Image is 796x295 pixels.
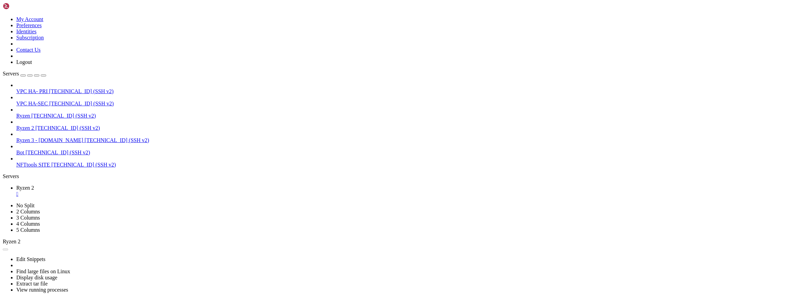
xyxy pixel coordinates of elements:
[49,88,113,94] span: [TECHNICAL_ID] (SSH v2)
[16,150,793,156] a: Bot [TECHNICAL_ID] (SSH v2)
[16,88,48,94] span: VPC HA- PRI
[16,101,48,106] span: VPC HA-SEC
[16,16,43,22] a: My Account
[16,125,793,131] a: Ryzen 2 [TECHNICAL_ID] (SSH v2)
[16,107,793,119] li: Ryzen [TECHNICAL_ID] (SSH v2)
[51,162,116,168] span: [TECHNICAL_ID] (SSH v2)
[16,59,32,65] a: Logout
[16,137,793,143] a: Ryzen 3 - [DOMAIN_NAME] [TECHNICAL_ID] (SSH v2)
[16,162,793,168] a: NFTtools SITE [TECHNICAL_ID] (SSH v2)
[16,88,793,94] a: VPC HA- PRI [TECHNICAL_ID] (SSH v2)
[3,71,46,76] a: Servers
[3,71,19,76] span: Servers
[16,150,24,155] span: Bot
[49,101,114,106] span: [TECHNICAL_ID] (SSH v2)
[3,3,42,10] img: Shellngn
[16,281,48,287] a: Extract tar file
[16,113,793,119] a: Ryzen [TECHNICAL_ID] (SSH v2)
[16,47,41,53] a: Contact Us
[16,29,37,34] a: Identities
[16,275,57,280] a: Display disk usage
[31,113,96,119] span: [TECHNICAL_ID] (SSH v2)
[16,94,793,107] li: VPC HA-SEC [TECHNICAL_ID] (SSH v2)
[16,203,35,208] a: No Split
[16,119,793,131] li: Ryzen 2 [TECHNICAL_ID] (SSH v2)
[35,125,100,131] span: [TECHNICAL_ID] (SSH v2)
[16,256,45,262] a: Edit Snippets
[16,185,34,191] span: Ryzen 2
[16,82,793,94] li: VPC HA- PRI [TECHNICAL_ID] (SSH v2)
[16,209,40,214] a: 2 Columns
[16,227,40,233] a: 5 Columns
[3,173,793,179] div: Servers
[16,221,40,227] a: 4 Columns
[16,101,793,107] a: VPC HA-SEC [TECHNICAL_ID] (SSH v2)
[16,287,68,293] a: View running processes
[16,143,793,156] li: Bot [TECHNICAL_ID] (SSH v2)
[3,239,20,244] span: Ryzen 2
[16,185,793,197] a: Ryzen 2
[16,35,44,40] a: Subscription
[16,137,83,143] span: Ryzen 3 - [DOMAIN_NAME]
[85,137,149,143] span: [TECHNICAL_ID] (SSH v2)
[25,150,90,155] span: [TECHNICAL_ID] (SSH v2)
[16,113,30,119] span: Ryzen
[16,268,70,274] a: Find large files on Linux
[16,156,793,168] li: NFTtools SITE [TECHNICAL_ID] (SSH v2)
[16,215,40,221] a: 3 Columns
[16,22,42,28] a: Preferences
[16,162,50,168] span: NFTtools SITE
[16,131,793,143] li: Ryzen 3 - [DOMAIN_NAME] [TECHNICAL_ID] (SSH v2)
[16,125,34,131] span: Ryzen 2
[16,191,793,197] a: 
